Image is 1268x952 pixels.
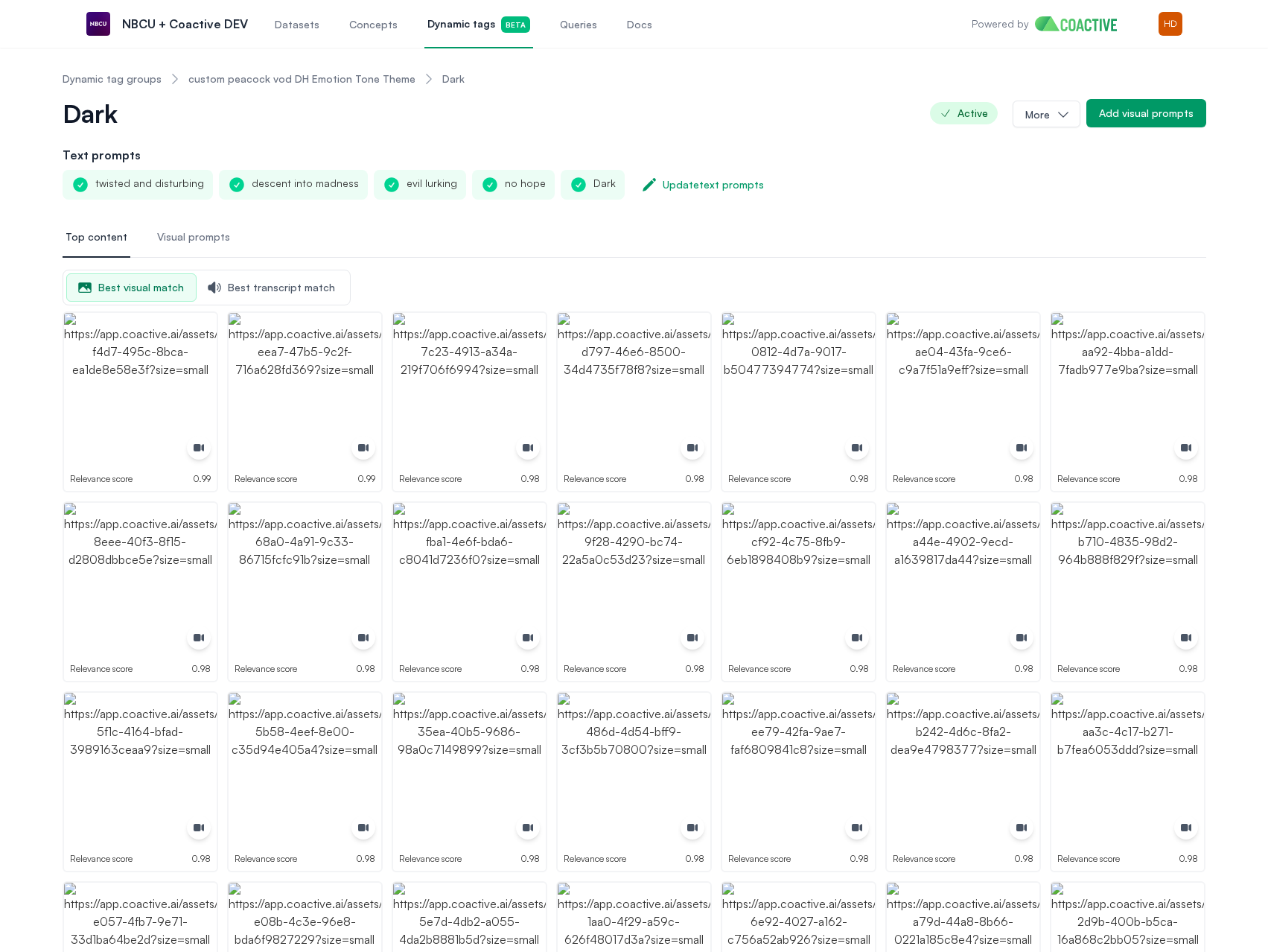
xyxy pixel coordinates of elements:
p: 0.98 [850,663,869,675]
p: 0.98 [1179,853,1198,865]
div: descent into madness [219,170,368,200]
a: custom peacock vod DH Emotion Tone Theme [188,72,415,86]
img: https://app.coactive.ai/assets/ui/images/coactive/peacock_vod_1737504868066/72b712bf-b242-4d6c-8f... [887,693,1039,845]
p: Relevance score [235,473,297,485]
p: Relevance score [1057,663,1120,675]
img: https://app.coactive.ai/assets/ui/images/coactive/peacock_vod_1737504868066/28c76e4a-486d-4d54-bf... [558,693,710,845]
div: twisted and disturbing [63,170,213,200]
button: https://app.coactive.ai/assets/ui/images/coactive/peacock_vod_1737504868066/71a49f7f-35ea-40b5-96... [393,693,546,845]
span: Datasets [275,17,319,32]
p: 0.98 [685,663,704,675]
p: 0.98 [520,663,540,675]
img: https://app.coactive.ai/assets/ui/images/coactive/peacock_vod_1737504868066/69d38535-8eee-40f3-8f... [64,503,217,656]
img: https://app.coactive.ai/assets/ui/images/coactive/peacock_vod_1737504868066/37e85508-ee79-42fa-9a... [722,693,875,845]
p: Relevance score [893,473,955,485]
p: 0.98 [685,473,704,485]
button: More [1013,101,1080,127]
p: Relevance score [728,663,791,675]
p: Relevance score [70,473,133,485]
img: https://app.coactive.ai/assets/ui/images/coactive/peacock_vod_1737504868066/ee0a0266-aa92-4bba-a1... [1051,313,1204,466]
span: Beta [501,16,530,33]
p: 0.98 [191,663,211,675]
p: Relevance score [70,663,133,675]
div: evil lurking [374,170,466,200]
p: Relevance score [235,663,297,675]
p: 0.98 [850,473,869,485]
p: Relevance score [399,663,462,675]
button: Top content [63,218,130,258]
p: 0.98 [356,853,375,865]
p: 0.98 [520,473,540,485]
span: Concepts [349,17,398,32]
button: Best transcript match [197,273,347,302]
a: Dynamic tag groups [63,72,162,86]
button: Dark [63,98,138,128]
nav: Breadcrumb [63,60,1206,98]
img: Menu for the logged in user [1159,12,1182,36]
p: 0.98 [1179,663,1198,675]
h2: Text prompts [63,146,1206,164]
img: https://app.coactive.ai/assets/ui/images/coactive/peacock_vod_1737504868066/a062327f-9f28-4290-bc... [558,503,710,656]
p: 0.98 [1179,473,1198,485]
p: Relevance score [564,663,626,675]
span: Visual prompts [157,229,230,244]
p: NBCU + Coactive DEV [122,15,248,33]
p: 0.98 [1014,473,1033,485]
p: 0.98 [1014,663,1033,675]
p: Relevance score [893,663,955,675]
button: https://app.coactive.ai/assets/ui/images/coactive/peacock_vod_1737504868066/f45a7faa-7c23-4913-a3... [393,313,546,466]
p: Relevance score [728,473,791,485]
button: https://app.coactive.ai/assets/ui/images/coactive/peacock_vod_1737504868066/732ede14-68a0-4a91-9c... [229,503,381,656]
p: 0.98 [356,663,375,675]
button: Updatetext prompts [631,170,777,200]
img: https://app.coactive.ai/assets/ui/images/coactive/peacock_vod_1737504868066/c2060c37-a44e-4902-9e... [887,503,1039,656]
div: no hope [472,170,555,200]
p: 0.99 [193,473,211,485]
img: https://app.coactive.ai/assets/ui/images/coactive/peacock_vod_1737504868066/6de3ea94-b710-4835-98... [1051,503,1204,656]
button: Best visual match [66,273,197,302]
img: https://app.coactive.ai/assets/ui/images/coactive/peacock_vod_1737504868066/16d0a61a-5b58-4eef-8e... [229,693,381,845]
p: Powered by [972,16,1029,31]
img: https://app.coactive.ai/assets/ui/images/coactive/peacock_vod_1737504868066/0adc53eb-f4d7-495c-8b... [64,313,217,466]
img: https://app.coactive.ai/assets/ui/images/coactive/peacock_vod_1737504868066/aa0b5f65-aa3c-4c17-b2... [1051,693,1204,845]
p: Relevance score [399,473,462,485]
span: Dark [442,72,465,86]
span: Active [930,102,998,124]
img: https://app.coactive.ai/assets/ui/images/coactive/peacock_vod_1737504868066/8313afb5-ae04-43fa-9c... [887,313,1039,466]
p: Relevance score [70,853,133,865]
p: 0.99 [357,473,375,485]
p: Relevance score [1057,853,1120,865]
button: https://app.coactive.ai/assets/ui/images/coactive/peacock_vod_1737504868066/4de0d53f-d797-46e6-85... [558,313,710,466]
button: Add visual prompts [1086,99,1206,127]
img: https://app.coactive.ai/assets/ui/images/coactive/peacock_vod_1737504868066/0d4993ff-cf92-4c75-8f... [722,503,875,656]
div: Add visual prompts [1099,106,1194,121]
span: Dynamic tags [427,16,530,33]
p: Relevance score [399,853,462,865]
img: https://app.coactive.ai/assets/ui/images/coactive/peacock_vod_1737504868066/3573bdac-eea7-47b5-9c... [229,313,381,466]
span: Best transcript match [197,274,347,301]
p: 0.98 [520,853,540,865]
img: https://app.coactive.ai/assets/ui/images/coactive/peacock_vod_1737504868066/3dbc4d78-fba1-4e6f-bd... [393,503,546,656]
p: Relevance score [728,853,791,865]
button: Visual prompts [154,218,233,258]
span: Top content [66,229,127,244]
img: https://app.coactive.ai/assets/ui/images/coactive/peacock_vod_1737504868066/6af4d36c-0812-4d7a-90... [722,313,875,466]
p: Relevance score [564,853,626,865]
p: Relevance score [893,853,955,865]
span: Queries [560,17,597,32]
img: https://app.coactive.ai/assets/ui/images/coactive/peacock_vod_1737504868066/09c86eba-5f1c-4164-bf... [64,693,217,845]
